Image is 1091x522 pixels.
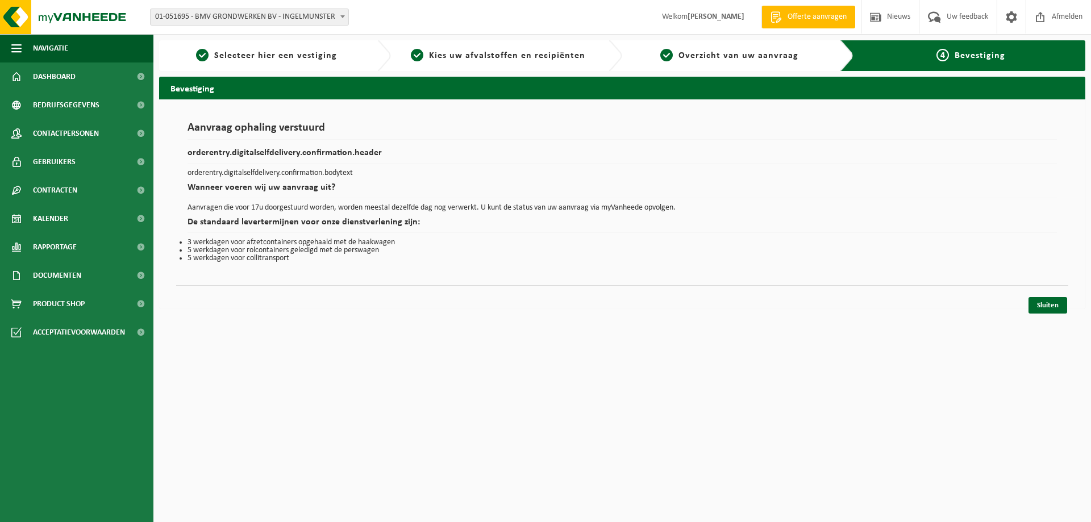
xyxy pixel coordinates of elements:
p: Aanvragen die voor 17u doorgestuurd worden, worden meestal dezelfde dag nog verwerkt. U kunt de s... [188,204,1057,212]
span: 01-051695 - BMV GRONDWERKEN BV - INGELMUNSTER [151,9,348,25]
h2: Bevestiging [159,77,1085,99]
a: 1Selecteer hier een vestiging [165,49,368,62]
span: Overzicht van uw aanvraag [678,51,798,60]
span: Selecteer hier een vestiging [214,51,337,60]
span: Bevestiging [955,51,1005,60]
li: 5 werkdagen voor collitransport [188,254,1057,262]
h2: Wanneer voeren wij uw aanvraag uit? [188,183,1057,198]
span: Kies uw afvalstoffen en recipiënten [429,51,585,60]
span: Offerte aanvragen [785,11,850,23]
h2: orderentry.digitalselfdelivery.confirmation.header [188,148,1057,164]
span: Bedrijfsgegevens [33,91,99,119]
p: orderentry.digitalselfdelivery.confirmation.bodytext [188,169,1057,177]
span: 01-051695 - BMV GRONDWERKEN BV - INGELMUNSTER [150,9,349,26]
span: Kalender [33,204,68,233]
span: 1 [196,49,209,61]
a: Offerte aanvragen [761,6,855,28]
li: 5 werkdagen voor rolcontainers geledigd met de perswagen [188,247,1057,254]
span: 2 [411,49,423,61]
span: Gebruikers [33,148,76,176]
span: Dashboard [33,62,76,91]
span: Acceptatievoorwaarden [33,318,125,346]
span: Contactpersonen [33,119,99,148]
span: Contracten [33,176,77,204]
a: 3Overzicht van uw aanvraag [628,49,831,62]
span: Documenten [33,261,81,290]
span: 4 [936,49,949,61]
span: Navigatie [33,34,68,62]
h2: De standaard levertermijnen voor onze dienstverlening zijn: [188,218,1057,233]
a: 2Kies uw afvalstoffen en recipiënten [397,49,600,62]
strong: [PERSON_NAME] [688,12,744,21]
h1: Aanvraag ophaling verstuurd [188,122,1057,140]
li: 3 werkdagen voor afzetcontainers opgehaald met de haakwagen [188,239,1057,247]
span: Rapportage [33,233,77,261]
a: Sluiten [1028,297,1067,314]
span: Product Shop [33,290,85,318]
span: 3 [660,49,673,61]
